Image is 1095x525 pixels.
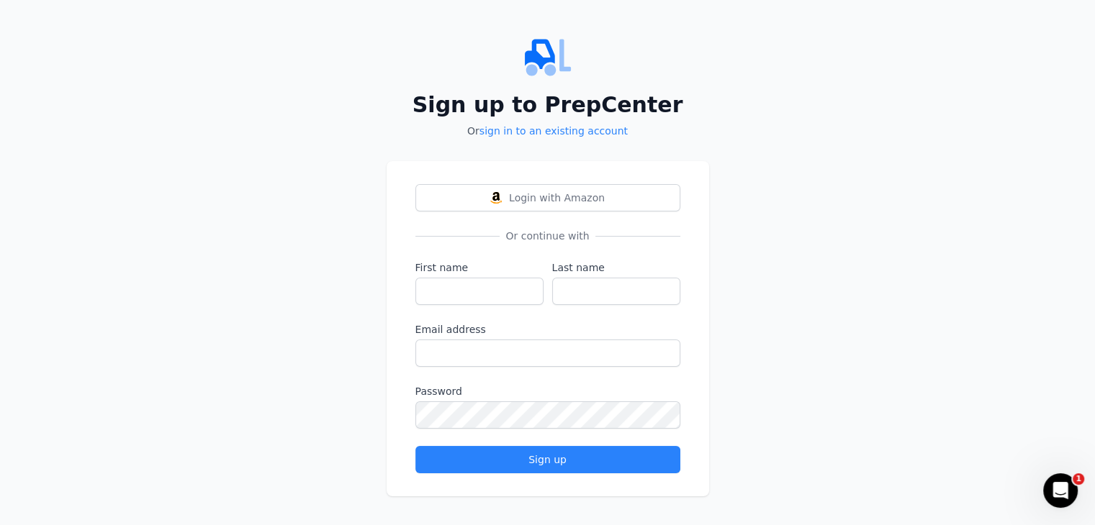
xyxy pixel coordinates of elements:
button: Sign up [415,446,680,473]
div: Sign up [428,452,668,467]
label: First name [415,260,544,275]
span: Or continue with [500,229,595,243]
span: Login with Amazon [509,191,605,205]
label: Last name [552,260,680,275]
a: sign in to an existing account [479,125,628,137]
img: Login with Amazon [490,192,502,204]
button: Login with AmazonLogin with Amazon [415,184,680,211]
label: Email address [415,322,680,337]
h2: Sign up to PrepCenter [387,92,709,118]
label: Password [415,384,680,398]
iframe: Intercom live chat [1043,473,1078,508]
img: PrepCenter [387,35,709,81]
span: 1 [1073,473,1084,485]
p: Or [387,124,709,138]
